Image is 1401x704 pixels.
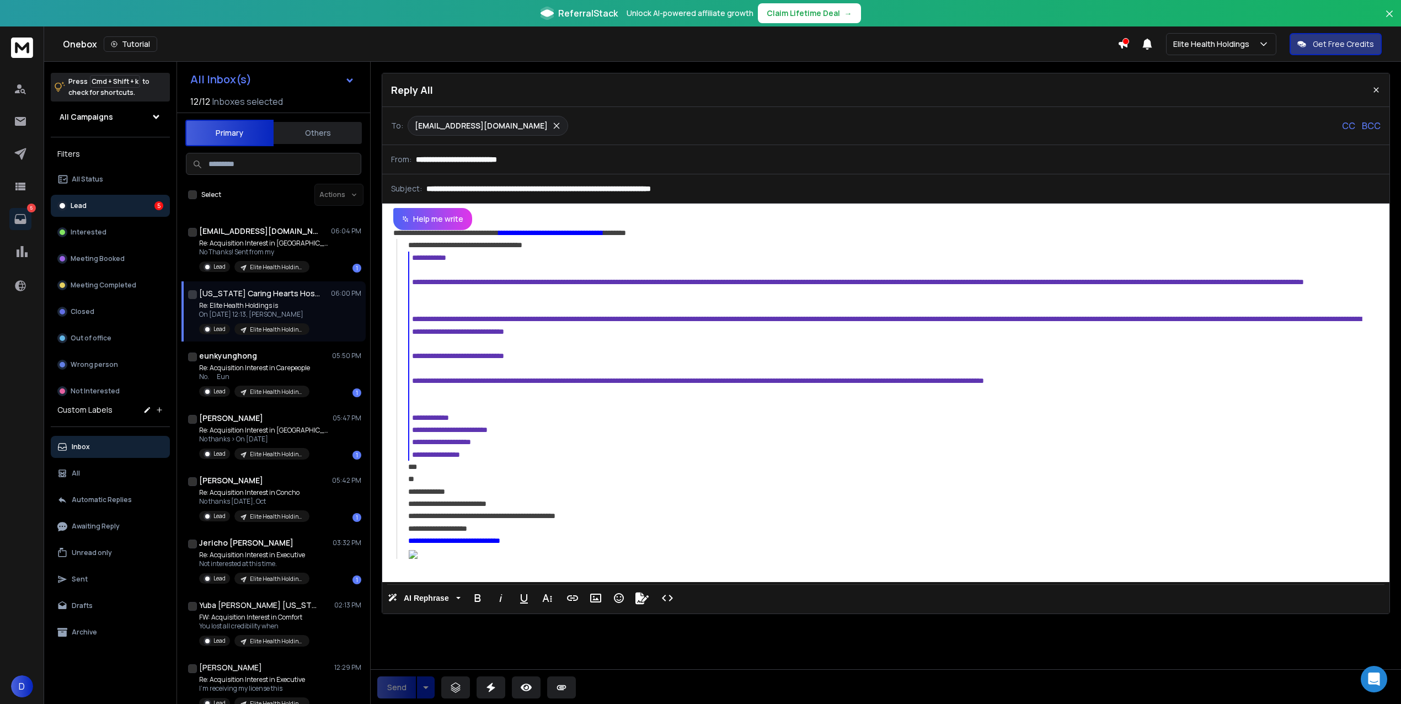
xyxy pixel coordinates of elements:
[199,301,309,310] p: Re: Elite Health Holdings is
[51,380,170,402] button: Not Interested
[199,435,331,444] p: No thanks > On [DATE]
[585,587,606,609] button: Insert Image (⌘P)
[51,595,170,617] button: Drafts
[391,183,422,194] p: Subject:
[51,168,170,190] button: All Status
[199,551,309,559] p: Re: Acquisition Interest in Executive
[199,684,309,693] p: I’m receiving my license this
[71,360,118,369] p: Wrong person
[334,601,361,610] p: 02:13 PM
[213,637,226,645] p: Lead
[758,3,861,23] button: Claim Lifetime Deal→
[199,426,331,435] p: Re: Acquisition Interest in [GEOGRAPHIC_DATA]
[250,326,303,334] p: Elite Health Holdings - Home Care
[51,106,170,128] button: All Campaigns
[51,221,170,243] button: Interested
[212,95,283,108] h3: Inboxes selected
[199,497,309,506] p: No thanks [DATE], Oct
[391,120,403,131] p: To:
[213,450,226,458] p: Lead
[213,512,226,520] p: Lead
[199,662,262,673] h1: [PERSON_NAME]
[213,574,226,583] p: Lead
[408,550,1368,559] img: 5a7ae6d712959103cc14e6018d513d16@nevadacaringheartshospice.com
[415,120,548,131] p: [EMAIL_ADDRESS][DOMAIN_NAME]
[352,451,361,460] div: 1
[1382,7,1397,33] button: Close banner
[331,289,361,298] p: 06:00 PM
[627,8,753,19] p: Unlock AI-powered affiliate growth
[71,307,94,316] p: Closed
[250,575,303,583] p: Elite Health Holdings - Home Care
[1361,666,1387,692] div: Open Intercom Messenger
[199,364,310,372] p: Re: Acquisition Interest in Carepeople
[90,75,140,88] span: Cmd + Shift + k
[51,542,170,564] button: Unread only
[608,587,629,609] button: Emoticons
[104,36,157,52] button: Tutorial
[71,281,136,290] p: Meeting Completed
[250,388,303,396] p: Elite Health Holdings - Home Care
[71,254,125,263] p: Meeting Booked
[250,513,303,521] p: Elite Health Holdings - Home Care
[199,372,310,381] p: No. Eun
[51,301,170,323] button: Closed
[181,68,363,90] button: All Inbox(s)
[71,334,111,343] p: Out of office
[71,228,106,237] p: Interested
[393,208,472,230] button: Help me write
[250,637,303,646] p: Elite Health Holdings - Home Care
[213,325,226,333] p: Lead
[190,74,252,85] h1: All Inbox(s)
[402,594,451,603] span: AI Rephrase
[331,227,361,236] p: 06:04 PM
[154,201,163,210] div: 5
[391,82,433,98] p: Reply All
[199,622,309,631] p: You lost all credibility when
[51,248,170,270] button: Meeting Booked
[213,263,226,271] p: Lead
[199,600,320,611] h1: Yuba [PERSON_NAME] [US_STATE] Co [EMAIL_ADDRESS][DOMAIN_NAME]
[72,442,90,451] p: Inbox
[51,568,170,590] button: Sent
[199,350,257,361] h1: eunkyunghong
[11,675,33,697] button: D
[199,226,320,237] h1: [EMAIL_ADDRESS][DOMAIN_NAME]
[1290,33,1382,55] button: Get Free Credits
[1173,39,1254,50] p: Elite Health Holdings
[63,36,1117,52] div: Onebox
[467,587,488,609] button: Bold (⌘B)
[71,201,87,210] p: Lead
[632,587,653,609] button: Signature
[1362,119,1381,132] p: BCC
[514,587,534,609] button: Underline (⌘U)
[57,404,113,415] h3: Custom Labels
[199,559,309,568] p: Not interested at this time.
[72,469,80,478] p: All
[250,450,303,458] p: Elite Health Holdings - Home Care
[199,413,263,424] h1: [PERSON_NAME]
[190,95,210,108] span: 12 / 12
[72,495,132,504] p: Automatic Replies
[558,7,618,20] span: ReferralStack
[51,462,170,484] button: All
[333,538,361,547] p: 03:32 PM
[72,548,112,557] p: Unread only
[9,208,31,230] a: 5
[199,475,263,486] h1: [PERSON_NAME]
[199,310,309,319] p: On [DATE] 12:13, [PERSON_NAME]
[537,587,558,609] button: More Text
[386,587,463,609] button: AI Rephrase
[199,248,331,257] p: No Thanks! Sent from my
[185,120,274,146] button: Primary
[51,195,170,217] button: Lead5
[199,675,309,684] p: Re: Acquisition Interest in Executive
[199,537,293,548] h1: Jericho [PERSON_NAME]
[199,288,320,299] h1: [US_STATE] Caring Hearts Hospice
[51,489,170,511] button: Automatic Replies
[352,513,361,522] div: 1
[274,121,362,145] button: Others
[213,387,226,396] p: Lead
[51,146,170,162] h3: Filters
